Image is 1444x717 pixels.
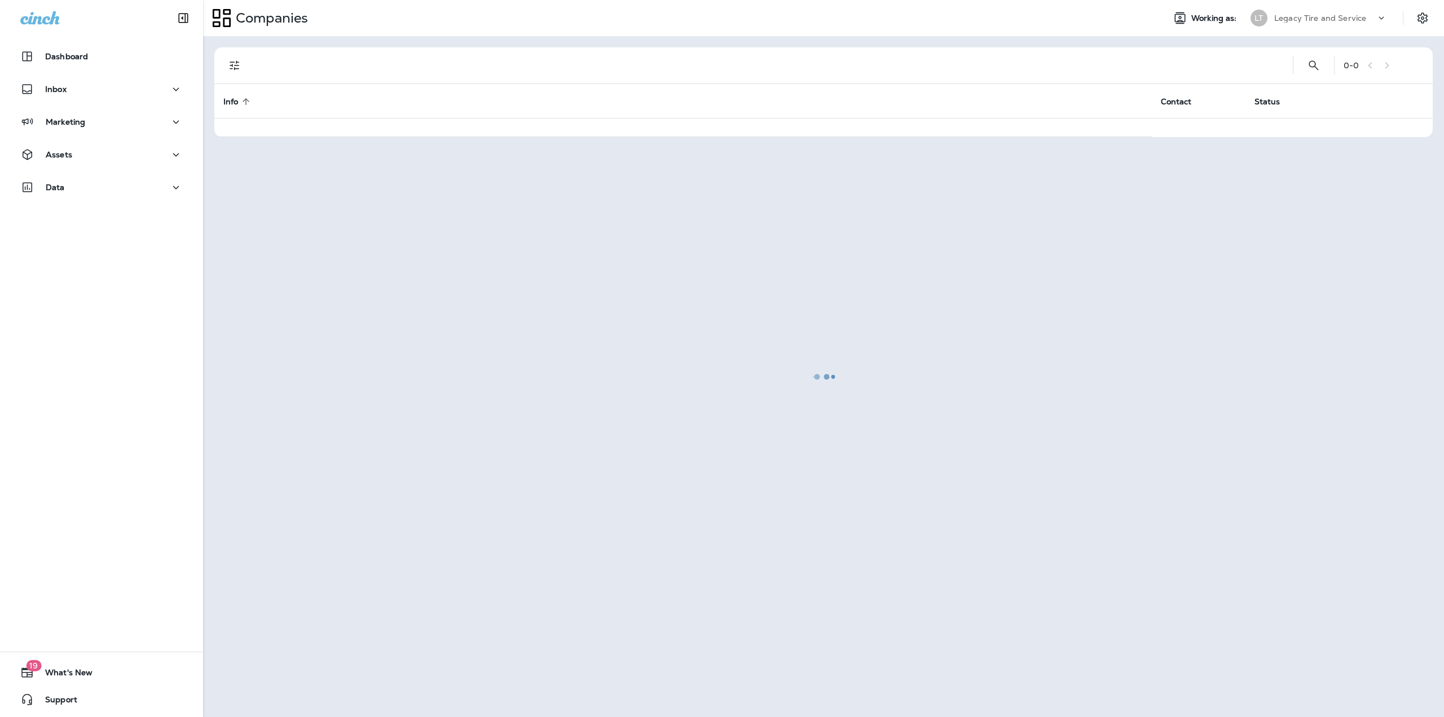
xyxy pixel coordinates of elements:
[1412,8,1433,28] button: Settings
[45,52,88,61] p: Dashboard
[1191,14,1239,23] span: Working as:
[45,85,67,94] p: Inbox
[11,688,192,711] button: Support
[1251,10,1267,27] div: LT
[231,10,308,27] p: Companies
[11,661,192,684] button: 19What's New
[11,78,192,100] button: Inbox
[11,176,192,199] button: Data
[34,695,77,709] span: Support
[34,668,93,681] span: What's New
[46,150,72,159] p: Assets
[46,117,85,126] p: Marketing
[11,45,192,68] button: Dashboard
[26,660,41,671] span: 19
[11,143,192,166] button: Assets
[46,183,65,192] p: Data
[168,7,199,29] button: Collapse Sidebar
[1274,14,1366,23] p: Legacy Tire and Service
[11,111,192,133] button: Marketing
